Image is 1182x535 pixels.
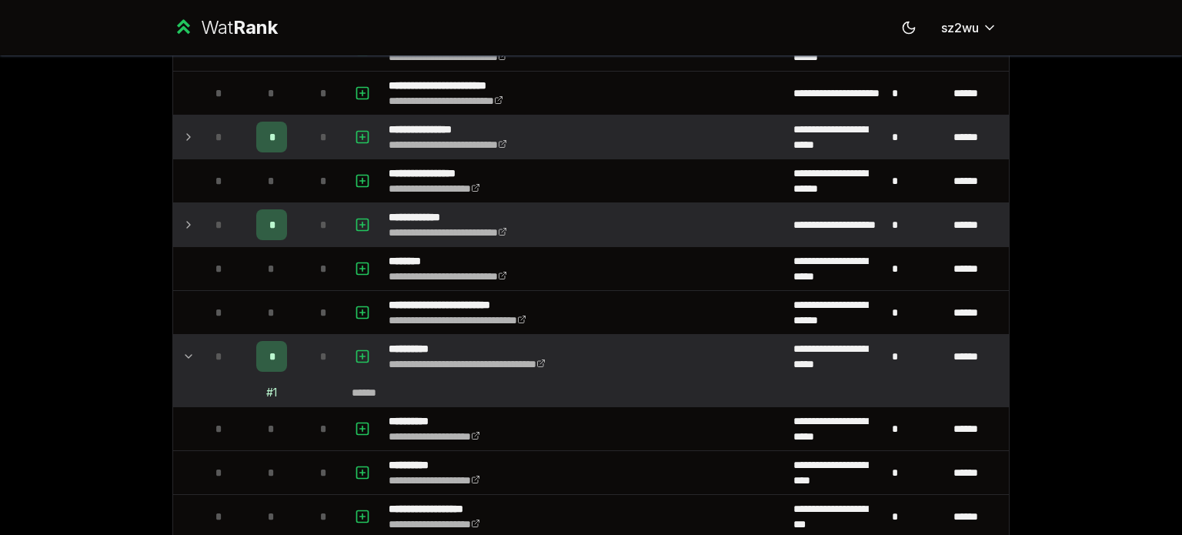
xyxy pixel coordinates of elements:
[941,18,979,37] span: sz2wu
[201,15,278,40] div: Wat
[929,14,1010,42] button: sz2wu
[172,15,278,40] a: WatRank
[233,16,278,38] span: Rank
[266,385,277,400] div: # 1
